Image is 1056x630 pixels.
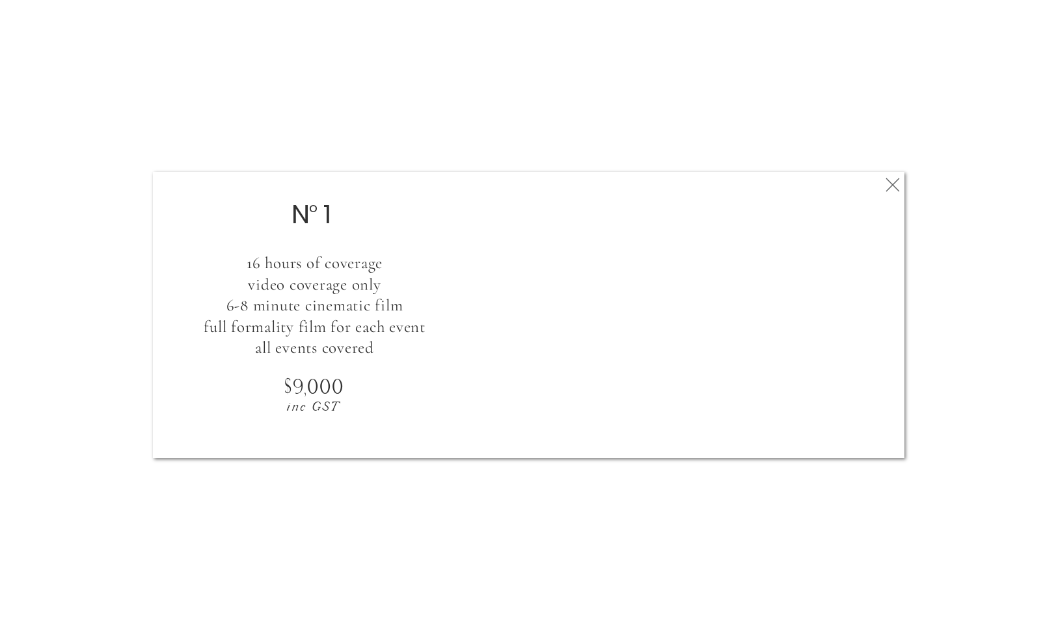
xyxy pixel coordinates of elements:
h2: $9,000 [252,379,375,408]
p: choose a collection [355,153,703,169]
h3: 16 hours of coverage video coverage only 6-8 minute cinematic film full formality film for each e... [159,253,471,337]
iframe: 942702476 [505,216,846,409]
p: inc GST [252,401,375,417]
p: o [309,201,321,217]
h2: N [287,201,315,230]
h2: 1 [313,201,341,230]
